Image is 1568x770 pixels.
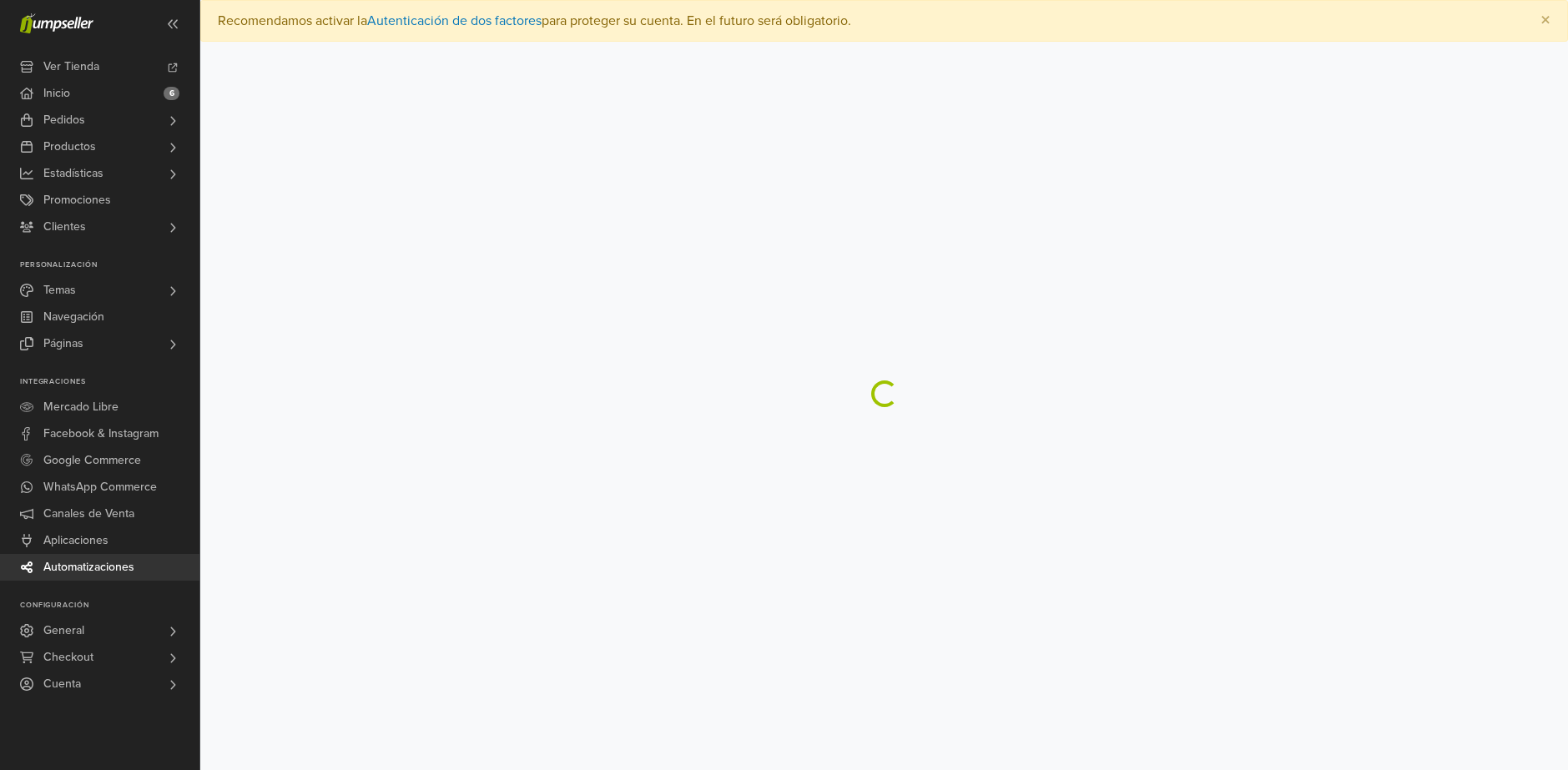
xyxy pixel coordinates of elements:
[1524,1,1567,41] button: Close
[367,13,542,29] a: Autenticación de dos factores
[43,53,99,80] span: Ver Tienda
[43,617,84,644] span: General
[43,133,96,160] span: Productos
[43,501,134,527] span: Canales de Venta
[43,107,85,133] span: Pedidos
[43,277,76,304] span: Temas
[43,644,93,671] span: Checkout
[43,474,157,501] span: WhatsApp Commerce
[43,447,141,474] span: Google Commerce
[20,601,199,611] p: Configuración
[43,394,118,420] span: Mercado Libre
[43,214,86,240] span: Clientes
[43,554,134,581] span: Automatizaciones
[1540,8,1550,33] span: ×
[20,260,199,270] p: Personalización
[43,80,70,107] span: Inicio
[20,377,199,387] p: Integraciones
[43,420,159,447] span: Facebook & Instagram
[43,671,81,697] span: Cuenta
[43,304,104,330] span: Navegación
[43,187,111,214] span: Promociones
[43,160,103,187] span: Estadísticas
[43,527,108,554] span: Aplicaciones
[43,330,83,357] span: Páginas
[164,87,179,100] span: 6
